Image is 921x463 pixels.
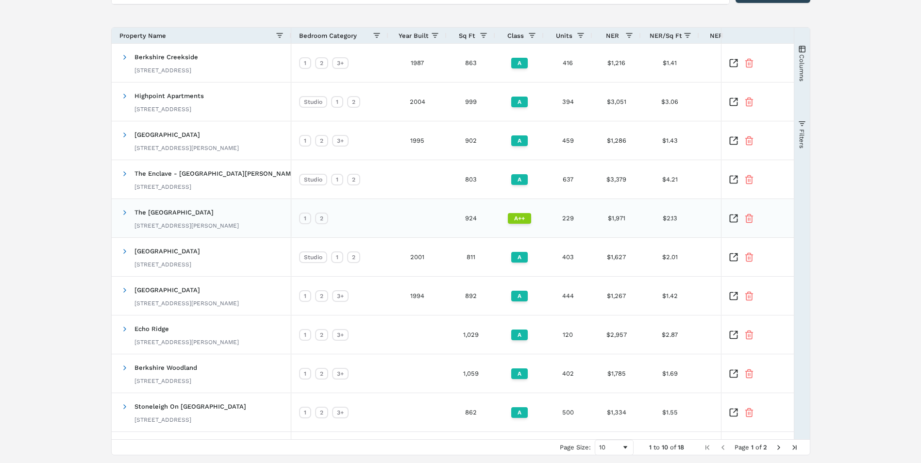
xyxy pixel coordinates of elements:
[699,83,796,121] div: -
[699,121,796,160] div: -0.36%
[299,32,357,39] span: Bedroom Category
[511,330,528,340] div: A
[599,444,621,451] div: 10
[735,444,749,451] span: Page
[134,66,198,74] div: [STREET_ADDRESS]
[299,329,311,341] div: 1
[744,408,754,417] button: Remove Property From Portfolio
[134,403,246,410] span: Stoneleigh On [GEOGRAPHIC_DATA]
[134,286,200,294] span: [GEOGRAPHIC_DATA]
[670,444,676,451] span: of
[544,277,592,315] div: 444
[641,160,699,198] div: $4.21
[447,354,495,393] div: 1,059
[699,354,796,393] div: +0.03%
[134,209,214,216] span: The [GEOGRAPHIC_DATA]
[299,213,311,224] div: 1
[299,407,311,418] div: 1
[703,444,711,451] div: First Page
[332,368,349,380] div: 3+
[511,368,528,379] div: A
[134,53,198,61] span: Berkshire Creekside
[699,44,796,82] div: -0.09%
[544,393,592,431] div: 500
[641,238,699,276] div: $2.01
[388,277,447,315] div: 1994
[744,369,754,379] button: Remove Property From Portfolio
[134,325,169,332] span: Echo Ridge
[315,290,328,302] div: 2
[134,261,200,268] div: [STREET_ADDRESS]
[511,174,528,185] div: A
[592,238,641,276] div: $1,627
[447,238,495,276] div: 811
[719,444,727,451] div: Previous Page
[641,121,699,160] div: $1.43
[388,44,447,82] div: 1987
[606,32,619,39] span: NER
[729,136,738,146] a: Inspect Comparable
[744,175,754,184] button: Remove Property From Portfolio
[729,252,738,262] a: Inspect Comparable
[699,238,796,276] div: -0.22%
[650,32,682,39] span: NER/Sq Ft
[331,96,343,108] div: 1
[744,214,754,223] button: Remove Property From Portfolio
[729,291,738,301] a: Inspect Comparable
[299,368,311,380] div: 1
[332,290,349,302] div: 3+
[315,57,328,69] div: 2
[798,129,805,148] span: Filters
[299,174,327,185] div: Studio
[331,174,343,185] div: 1
[592,277,641,315] div: $1,267
[332,329,349,341] div: 3+
[511,252,528,263] div: A
[459,32,475,39] span: Sq Ft
[119,32,166,39] span: Property Name
[388,121,447,160] div: 1995
[653,444,660,451] span: to
[798,54,805,81] span: Columns
[699,393,796,431] div: -0.59%
[744,291,754,301] button: Remove Property From Portfolio
[315,213,328,224] div: 2
[447,315,495,354] div: 1,029
[641,199,699,237] div: $2.13
[592,83,641,121] div: $3,051
[347,96,360,108] div: 2
[744,252,754,262] button: Remove Property From Portfolio
[710,32,777,39] span: NER Growth (Weekly)
[315,407,328,418] div: 2
[315,368,328,380] div: 2
[315,135,328,147] div: 2
[699,277,796,315] div: -0.31%
[134,222,239,230] div: [STREET_ADDRESS][PERSON_NAME]
[299,290,311,302] div: 1
[511,407,528,418] div: A
[641,315,699,354] div: $2.87
[560,444,591,451] div: Page Size:
[592,44,641,82] div: $1,216
[447,44,495,82] div: 863
[544,121,592,160] div: 459
[447,160,495,198] div: 803
[592,393,641,431] div: $1,334
[347,251,360,263] div: 2
[744,58,754,68] button: Remove Property From Portfolio
[592,354,641,393] div: $1,785
[134,183,297,191] div: [STREET_ADDRESS]
[755,444,761,451] span: of
[544,160,592,198] div: 637
[592,315,641,354] div: $2,957
[790,444,798,451] div: Last Page
[744,97,754,107] button: Remove Property From Portfolio
[134,248,200,255] span: [GEOGRAPHIC_DATA]
[299,251,327,263] div: Studio
[299,57,311,69] div: 1
[763,444,767,451] span: 2
[134,144,239,152] div: [STREET_ADDRESS][PERSON_NAME]
[592,121,641,160] div: $1,286
[544,44,592,82] div: 416
[544,199,592,237] div: 229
